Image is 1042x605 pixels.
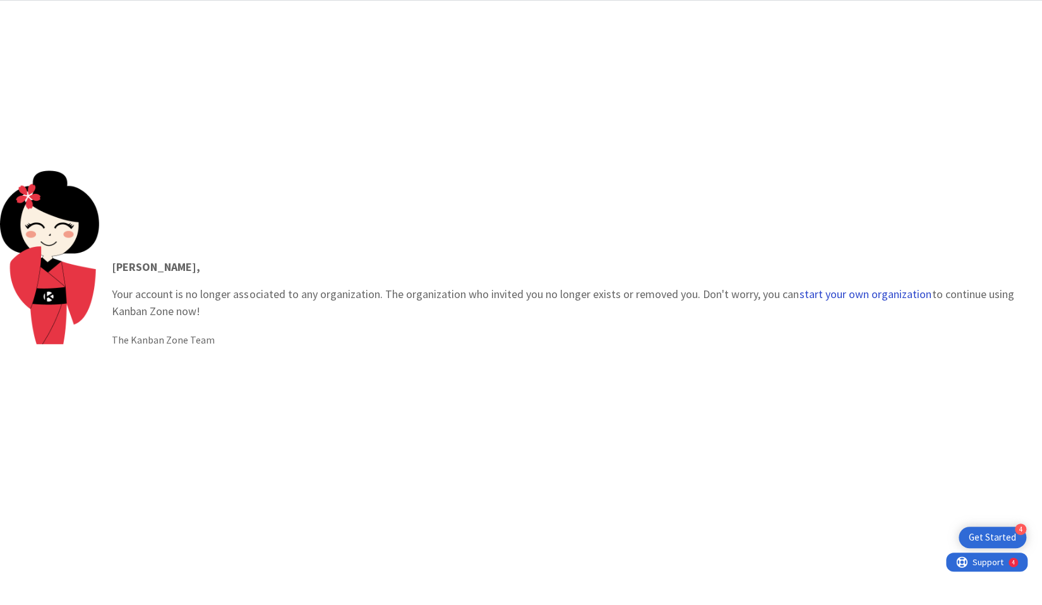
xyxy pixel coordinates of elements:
[66,5,69,15] div: 4
[112,260,200,274] strong: [PERSON_NAME] ,
[112,332,1029,347] div: The Kanban Zone Team
[1015,524,1026,535] div: 4
[112,258,1029,320] p: Your account is no longer associated to any organization. The organization who invited you no lon...
[959,527,1026,548] div: Open Get Started checklist, remaining modules: 4
[27,2,57,17] span: Support
[969,531,1016,544] div: Get Started
[798,288,931,301] button: start your own organization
